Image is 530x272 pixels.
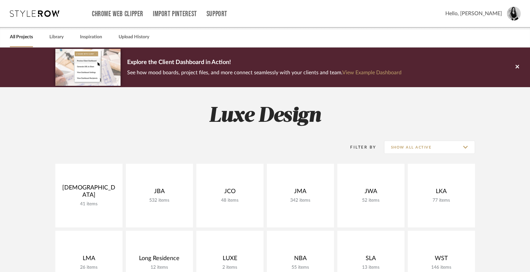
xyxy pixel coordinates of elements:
div: 26 items [61,265,117,270]
a: Import Pinterest [153,11,197,17]
div: 2 items [202,265,258,270]
p: Explore the Client Dashboard in Action! [127,57,402,68]
div: 146 items [413,265,470,270]
div: 532 items [131,198,188,203]
div: [DEMOGRAPHIC_DATA] [61,184,117,201]
div: 12 items [131,265,188,270]
a: Chrome Web Clipper [92,11,143,17]
div: LUXE [202,255,258,265]
a: Support [207,11,227,17]
div: JCO [202,188,258,198]
img: avatar [507,7,521,20]
div: 342 items [272,198,329,203]
div: Long Residence [131,255,188,265]
div: 52 items [343,198,399,203]
div: LKA [413,188,470,198]
div: NBA [272,255,329,265]
a: All Projects [10,33,33,42]
div: LMA [61,255,117,265]
div: 13 items [343,265,399,270]
div: JWA [343,188,399,198]
div: 48 items [202,198,258,203]
div: JMA [272,188,329,198]
a: Library [49,33,64,42]
p: See how mood boards, project files, and more connect seamlessly with your clients and team. [127,68,402,77]
div: 41 items [61,201,117,207]
a: Inspiration [80,33,102,42]
h2: Luxe Design [28,104,502,128]
a: View Example Dashboard [342,70,402,75]
a: Upload History [119,33,149,42]
div: 55 items [272,265,329,270]
div: Filter By [342,144,377,151]
div: WST [413,255,470,265]
span: Hello, [PERSON_NAME] [445,10,502,17]
img: d5d033c5-7b12-40c2-a960-1ecee1989c38.png [55,49,121,85]
div: SLA [343,255,399,265]
div: JBA [131,188,188,198]
div: 77 items [413,198,470,203]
